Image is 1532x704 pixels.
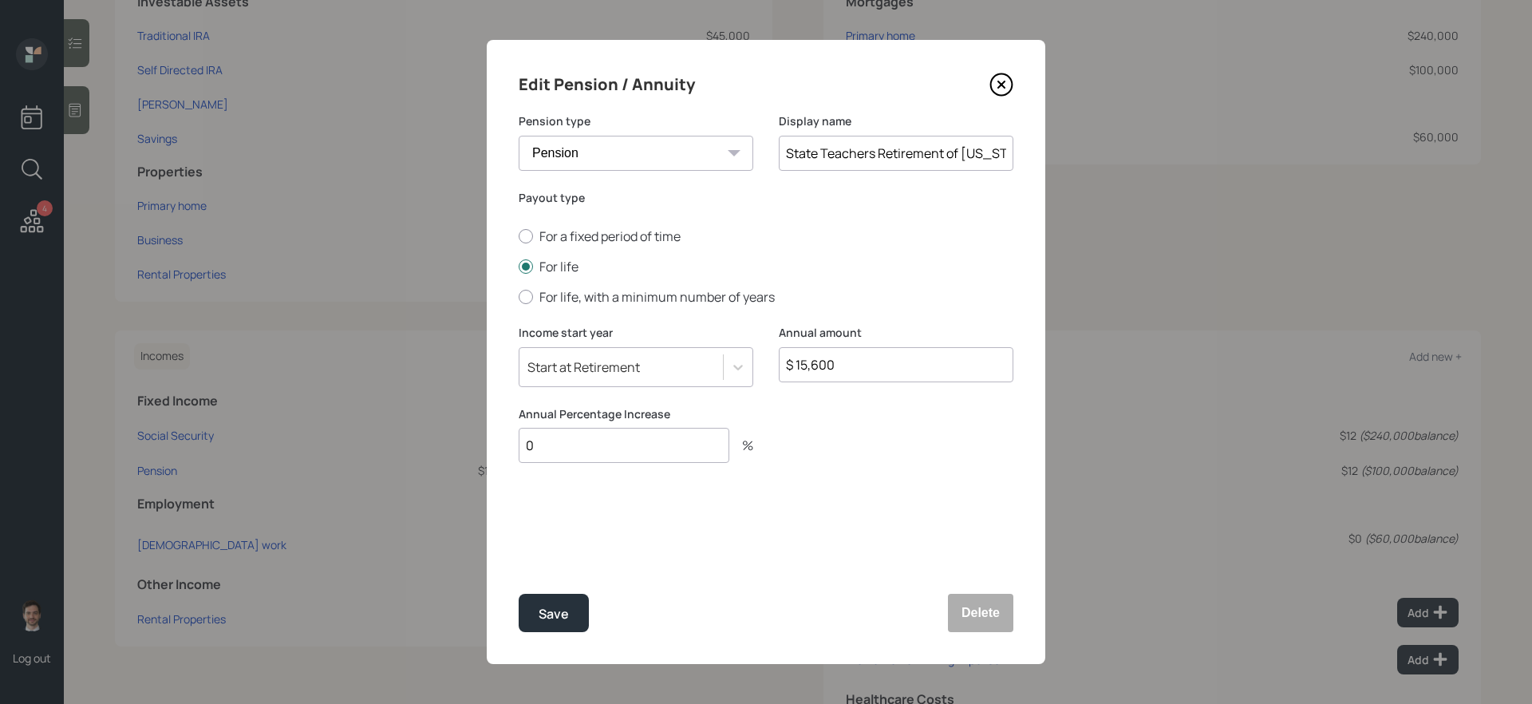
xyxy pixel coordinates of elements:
[519,406,753,422] label: Annual Percentage Increase
[729,439,753,452] div: %
[519,288,1013,306] label: For life, with a minimum number of years
[779,325,1013,341] label: Annual amount
[539,603,569,625] div: Save
[527,358,640,376] div: Start at Retirement
[779,113,1013,129] label: Display name
[948,594,1013,632] button: Delete
[519,325,753,341] label: Income start year
[519,113,753,129] label: Pension type
[519,227,1013,245] label: For a fixed period of time
[519,594,589,632] button: Save
[519,72,695,97] h4: Edit Pension / Annuity
[519,190,1013,206] label: Payout type
[519,258,1013,275] label: For life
